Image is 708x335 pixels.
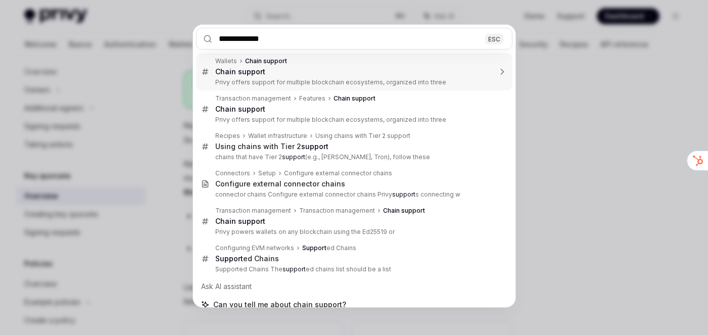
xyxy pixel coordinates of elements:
[245,57,287,65] b: Chain support
[215,228,491,236] p: Privy powers wallets on any blockchain using the Ed25519 or
[258,169,276,177] div: Setup
[215,217,265,225] b: Chain support
[299,207,375,215] div: Transaction management
[215,142,328,151] div: Using chains with Tier 2
[215,105,265,113] b: Chain support
[315,132,410,140] div: Using chains with Tier 2 support
[215,67,265,76] b: Chain support
[215,57,237,65] div: Wallets
[299,94,325,103] div: Features
[215,116,491,124] p: Privy offers support for multiple blockchain ecosystems, organized into three
[248,132,307,140] div: Wallet infrastructure
[215,94,291,103] div: Transaction management
[383,207,425,214] b: Chain support
[196,277,512,296] div: Ask AI assistant
[215,265,491,273] p: Supported Chains The ed chains list should be a list
[485,33,503,44] div: ESC
[215,207,291,215] div: Transaction management
[392,190,415,198] b: support
[215,132,240,140] div: Recipes
[215,179,345,188] div: Configure external connector chains
[215,254,243,263] b: Support
[302,244,356,252] div: ed Chains
[215,169,250,177] div: Connectors
[302,244,326,252] b: Support
[215,254,279,263] div: ed Chains
[334,94,375,102] b: Chain support
[215,190,491,199] p: connector chains Configure external connector chains Privy s connecting w
[284,169,392,177] div: Configure external connector chains
[301,142,328,151] b: support
[282,153,305,161] b: support
[282,265,306,273] b: support
[215,78,491,86] p: Privy offers support for multiple blockchain ecosystems, organized into three
[213,300,346,310] span: Can you tell me about chain support?
[215,153,491,161] p: chains that have Tier 2 (e.g., [PERSON_NAME], Tron), follow these
[215,244,294,252] div: Configuring EVM networks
